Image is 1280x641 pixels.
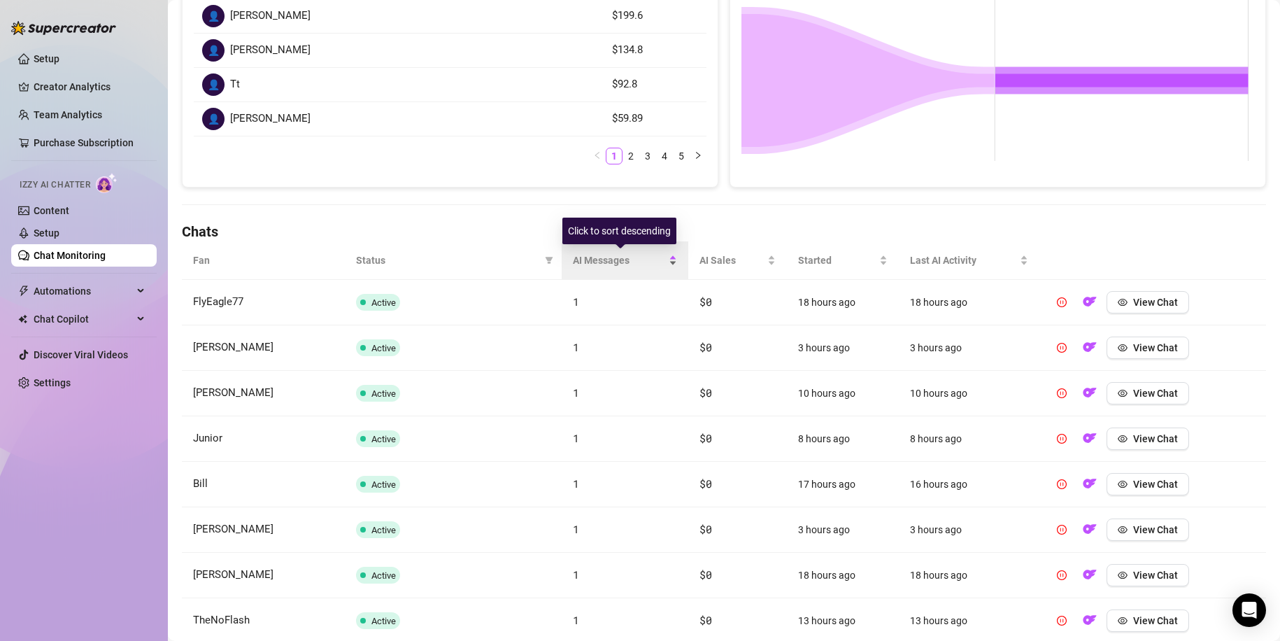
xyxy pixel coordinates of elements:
span: Status [356,253,539,268]
span: Active [371,479,396,490]
a: Creator Analytics [34,76,145,98]
td: 17 hours ago [787,462,899,507]
a: 4 [657,148,672,164]
img: AI Chatter [96,173,118,193]
th: AI Messages [562,241,689,280]
span: Last AI Activity [910,253,1017,268]
span: 1 [573,295,579,309]
th: Last AI Activity [899,241,1039,280]
img: OF [1083,431,1097,445]
img: OF [1083,613,1097,627]
th: Fan [182,241,345,280]
div: 👤 [202,108,225,130]
span: [PERSON_NAME] [193,386,273,399]
a: OF [1079,300,1101,311]
button: left [589,148,606,164]
button: View Chat [1107,610,1189,632]
span: View Chat [1133,388,1178,399]
button: View Chat [1107,291,1189,314]
a: Purchase Subscription [34,137,134,148]
article: $59.89 [612,111,698,127]
span: eye [1118,297,1128,307]
button: View Chat [1107,564,1189,586]
span: Active [371,388,396,399]
button: OF [1079,519,1101,541]
a: Setup [34,53,59,64]
span: Active [371,343,396,353]
td: 8 hours ago [787,416,899,462]
button: OF [1079,337,1101,359]
span: [PERSON_NAME] [193,523,273,535]
span: Junior [193,432,222,444]
span: thunderbolt [18,286,29,297]
img: OF [1083,295,1097,309]
span: eye [1118,343,1128,353]
img: Chat Copilot [18,314,27,324]
a: Team Analytics [34,109,102,120]
td: 3 hours ago [899,507,1039,553]
span: [PERSON_NAME] [230,42,311,59]
span: filter [542,250,556,271]
span: Tt [230,76,240,93]
span: pause-circle [1057,434,1067,444]
span: [PERSON_NAME] [230,111,311,127]
td: 18 hours ago [787,553,899,598]
li: 3 [639,148,656,164]
button: OF [1079,564,1101,586]
span: Izzy AI Chatter [20,178,90,192]
img: logo-BBDzfeDw.svg [11,21,116,35]
span: pause-circle [1057,616,1067,626]
span: 1 [573,568,579,582]
span: filter [545,256,553,265]
button: OF [1079,428,1101,450]
span: pause-circle [1057,297,1067,307]
a: OF [1079,618,1101,629]
span: Chat Copilot [34,308,133,330]
td: 3 hours ago [899,325,1039,371]
a: 1 [606,148,622,164]
span: View Chat [1133,433,1178,444]
span: pause-circle [1057,570,1067,580]
button: OF [1079,382,1101,404]
article: $134.8 [612,42,698,59]
a: Settings [34,377,71,388]
span: 1 [573,613,579,627]
td: 18 hours ago [899,280,1039,325]
a: Content [34,205,69,216]
td: 18 hours ago [899,553,1039,598]
span: 1 [573,522,579,536]
a: OF [1079,481,1101,493]
span: pause-circle [1057,479,1067,489]
span: Active [371,616,396,626]
th: AI Sales [688,241,787,280]
span: 1 [573,431,579,445]
span: AI Sales [699,253,765,268]
span: eye [1118,388,1128,398]
span: $0 [699,340,711,354]
button: View Chat [1107,428,1189,450]
span: $0 [699,386,711,400]
a: OF [1079,345,1101,356]
span: $0 [699,613,711,627]
a: 3 [640,148,655,164]
span: View Chat [1133,479,1178,490]
span: eye [1118,570,1128,580]
button: View Chat [1107,382,1189,404]
article: $92.8 [612,76,698,93]
span: $0 [699,568,711,582]
img: OF [1083,568,1097,582]
button: View Chat [1107,473,1189,495]
td: 16 hours ago [899,462,1039,507]
span: $0 [699,522,711,536]
a: OF [1079,390,1101,402]
td: 18 hours ago [787,280,899,325]
button: OF [1079,610,1101,632]
a: 5 [674,148,689,164]
li: 2 [623,148,639,164]
div: 👤 [202,5,225,27]
span: View Chat [1133,615,1178,626]
span: eye [1118,434,1128,444]
span: Active [371,297,396,308]
span: [PERSON_NAME] [193,341,273,353]
h4: Chats [182,222,1266,241]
